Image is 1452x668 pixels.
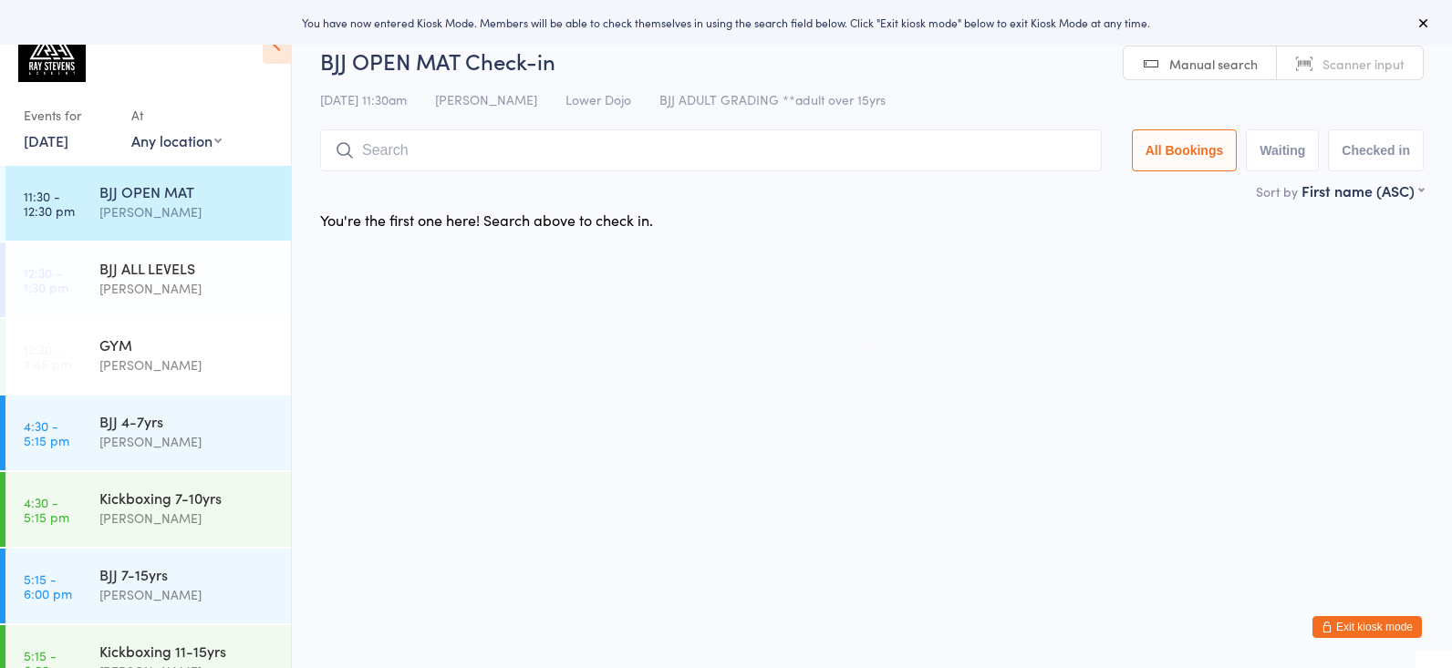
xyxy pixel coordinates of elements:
[24,100,113,130] div: Events for
[24,265,68,294] time: 12:30 - 1:30 pm
[1169,55,1258,73] span: Manual search
[1328,129,1424,171] button: Checked in
[99,411,275,431] div: BJJ 4-7yrs
[1246,129,1319,171] button: Waiting
[1302,180,1424,200] div: First name (ASC)
[320,210,653,230] div: You're the first one here! Search above to check in.
[659,90,886,108] span: BJJ ADULT GRADING **adult over 15yrs
[99,355,275,375] div: [PERSON_NAME]
[5,319,291,394] a: 12:30 -2:45 pmGYM[PERSON_NAME]
[320,46,1424,76] h2: BJJ OPEN MAT Check-in
[1132,129,1238,171] button: All Bookings
[320,129,1102,171] input: Search
[24,418,69,447] time: 4:30 - 5:15 pm
[99,488,275,508] div: Kickboxing 7-10yrs
[24,571,72,601] time: 5:15 - 6:00 pm
[435,90,537,108] span: [PERSON_NAME]
[99,508,275,529] div: [PERSON_NAME]
[24,130,68,150] a: [DATE]
[99,201,275,222] div: [PERSON_NAME]
[29,15,1423,30] div: You have now entered Kiosk Mode. Members will be able to check themselves in using the search fie...
[5,549,291,623] a: 5:15 -6:00 pmBJJ 7-15yrs[PERSON_NAME]
[99,181,275,201] div: BJJ OPEN MAT
[99,564,275,584] div: BJJ 7-15yrs
[99,641,275,661] div: Kickboxing 11-15yrs
[5,472,291,547] a: 4:30 -5:15 pmKickboxing 7-10yrs[PERSON_NAME]
[99,431,275,452] div: [PERSON_NAME]
[24,342,71,371] time: 12:30 - 2:45 pm
[1322,55,1405,73] span: Scanner input
[131,100,222,130] div: At
[99,334,275,355] div: GYM
[5,242,291,317] a: 12:30 -1:30 pmBJJ ALL LEVELS[PERSON_NAME]
[131,130,222,150] div: Any location
[18,14,86,82] img: Ray Stevens Academy (Martial Sports Management Ltd T/A Ray Stevens Academy)
[1256,182,1298,200] label: Sort by
[5,396,291,470] a: 4:30 -5:15 pmBJJ 4-7yrs[PERSON_NAME]
[99,258,275,278] div: BJJ ALL LEVELS
[99,278,275,299] div: [PERSON_NAME]
[5,166,291,241] a: 11:30 -12:30 pmBJJ OPEN MAT[PERSON_NAME]
[24,189,75,218] time: 11:30 - 12:30 pm
[24,495,69,524] time: 4:30 - 5:15 pm
[1312,616,1422,638] button: Exit kiosk mode
[565,90,631,108] span: Lower Dojo
[99,584,275,605] div: [PERSON_NAME]
[320,90,407,108] span: [DATE] 11:30am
